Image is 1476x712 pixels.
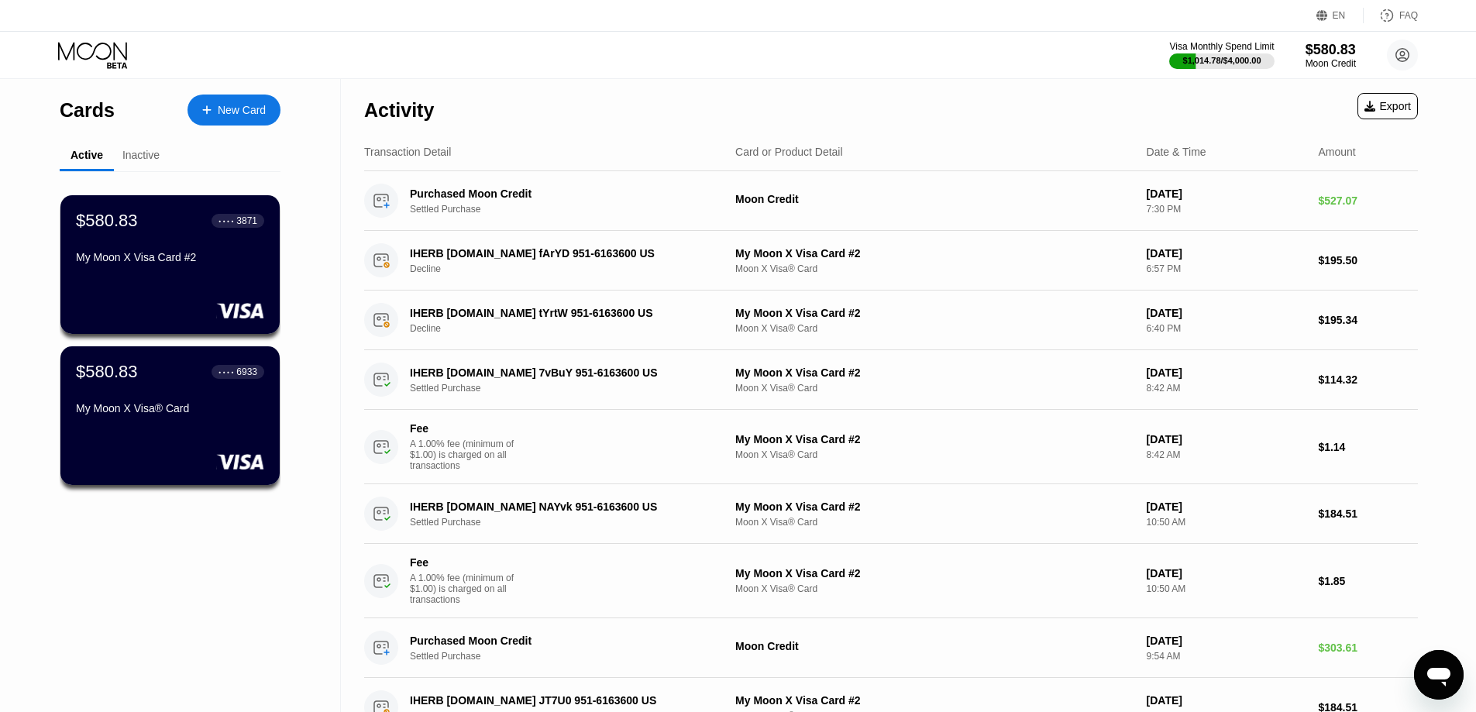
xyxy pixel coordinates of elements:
div: My Moon X Visa Card #2 [735,433,1134,445]
div: New Card [218,104,266,117]
div: $1.85 [1318,575,1418,587]
div: 10:50 AM [1147,583,1306,594]
div: IHERB [DOMAIN_NAME] 7vBuY 951-6163600 USSettled PurchaseMy Moon X Visa Card #2Moon X Visa® Card[D... [364,350,1418,410]
div: My Moon X Visa Card #2 [735,567,1134,580]
div: IHERB [DOMAIN_NAME] 7vBuY 951-6163600 US [410,366,710,379]
div: A 1.00% fee (minimum of $1.00) is charged on all transactions [410,439,526,471]
div: [DATE] [1147,307,1306,319]
div: Moon X Visa® Card [735,323,1134,334]
div: Moon X Visa® Card [735,449,1134,460]
div: $580.83● ● ● ●6933My Moon X Visa® Card [60,346,280,485]
div: Fee [410,556,518,569]
div: My Moon X Visa Card #2 [735,366,1134,379]
div: FAQ [1364,8,1418,23]
div: IHERB [DOMAIN_NAME] JT7U0 951-6163600 US [410,694,710,707]
div: [DATE] [1147,366,1306,379]
div: $580.83 [1306,42,1356,58]
div: Purchased Moon CreditSettled PurchaseMoon Credit[DATE]9:54 AM$303.61 [364,618,1418,678]
div: 6:40 PM [1147,323,1306,334]
div: $1,014.78 / $4,000.00 [1183,56,1261,65]
div: 7:30 PM [1147,204,1306,215]
div: Moon X Visa® Card [735,263,1134,274]
div: Export [1364,100,1411,112]
div: My Moon X Visa Card #2 [735,247,1134,260]
div: 3871 [236,215,257,226]
div: A 1.00% fee (minimum of $1.00) is charged on all transactions [410,573,526,605]
div: $195.34 [1318,314,1418,326]
div: Card or Product Detail [735,146,843,158]
div: Cards [60,99,115,122]
div: $580.83Moon Credit [1306,42,1356,69]
div: Purchased Moon Credit [410,187,710,200]
div: New Card [188,95,280,126]
div: $580.83 [76,362,138,382]
div: IHERB [DOMAIN_NAME] NAYvk 951-6163600 USSettled PurchaseMy Moon X Visa Card #2Moon X Visa® Card[D... [364,484,1418,544]
div: $114.32 [1318,373,1418,386]
div: Moon X Visa® Card [735,383,1134,394]
div: Settled Purchase [410,383,733,394]
div: IHERB [DOMAIN_NAME] tYrtW 951-6163600 US [410,307,710,319]
div: Inactive [122,149,160,161]
div: IHERB [DOMAIN_NAME] tYrtW 951-6163600 USDeclineMy Moon X Visa Card #2Moon X Visa® Card[DATE]6:40 ... [364,291,1418,350]
div: My Moon X Visa Card #2 [76,251,264,263]
div: $303.61 [1318,641,1418,654]
div: Visa Monthly Spend Limit$1,014.78/$4,000.00 [1169,41,1274,69]
div: EN [1316,8,1364,23]
div: [DATE] [1147,567,1306,580]
div: Export [1357,93,1418,119]
div: $580.83 [76,211,138,231]
div: Settled Purchase [410,517,733,528]
iframe: Кнопка запуска окна обмена сообщениями [1414,650,1464,700]
div: My Moon X Visa Card #2 [735,694,1134,707]
div: Date & Time [1147,146,1206,158]
div: ● ● ● ● [218,218,234,223]
div: [DATE] [1147,500,1306,513]
div: 8:42 AM [1147,383,1306,394]
div: [DATE] [1147,187,1306,200]
div: Purchased Moon CreditSettled PurchaseMoon Credit[DATE]7:30 PM$527.07 [364,171,1418,231]
div: 9:54 AM [1147,651,1306,662]
div: IHERB [DOMAIN_NAME] NAYvk 951-6163600 US [410,500,710,513]
div: IHERB [DOMAIN_NAME] fArYD 951-6163600 US [410,247,710,260]
div: FeeA 1.00% fee (minimum of $1.00) is charged on all transactionsMy Moon X Visa Card #2Moon X Visa... [364,544,1418,618]
div: [DATE] [1147,247,1306,260]
div: [DATE] [1147,635,1306,647]
div: ● ● ● ● [218,370,234,374]
div: Activity [364,99,434,122]
div: Moon X Visa® Card [735,583,1134,594]
div: Moon X Visa® Card [735,517,1134,528]
div: FAQ [1399,10,1418,21]
div: FeeA 1.00% fee (minimum of $1.00) is charged on all transactionsMy Moon X Visa Card #2Moon X Visa... [364,410,1418,484]
div: $1.14 [1318,441,1418,453]
div: [DATE] [1147,694,1306,707]
div: My Moon X Visa Card #2 [735,500,1134,513]
div: Visa Monthly Spend Limit [1169,41,1274,52]
div: Decline [410,323,733,334]
div: EN [1333,10,1346,21]
div: Moon Credit [735,640,1134,652]
div: IHERB [DOMAIN_NAME] fArYD 951-6163600 USDeclineMy Moon X Visa Card #2Moon X Visa® Card[DATE]6:57 ... [364,231,1418,291]
div: Fee [410,422,518,435]
div: My Moon X Visa® Card [76,402,264,414]
div: Amount [1318,146,1355,158]
div: Active [71,149,103,161]
div: 10:50 AM [1147,517,1306,528]
div: Purchased Moon Credit [410,635,710,647]
div: 8:42 AM [1147,449,1306,460]
div: Moon Credit [735,193,1134,205]
div: Moon Credit [1306,58,1356,69]
div: $184.51 [1318,507,1418,520]
div: [DATE] [1147,433,1306,445]
div: Settled Purchase [410,651,733,662]
div: 6:57 PM [1147,263,1306,274]
div: Settled Purchase [410,204,733,215]
div: $527.07 [1318,194,1418,207]
div: $580.83● ● ● ●3871My Moon X Visa Card #2 [60,195,280,334]
div: $195.50 [1318,254,1418,267]
div: Transaction Detail [364,146,451,158]
div: 6933 [236,366,257,377]
div: My Moon X Visa Card #2 [735,307,1134,319]
div: Decline [410,263,733,274]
